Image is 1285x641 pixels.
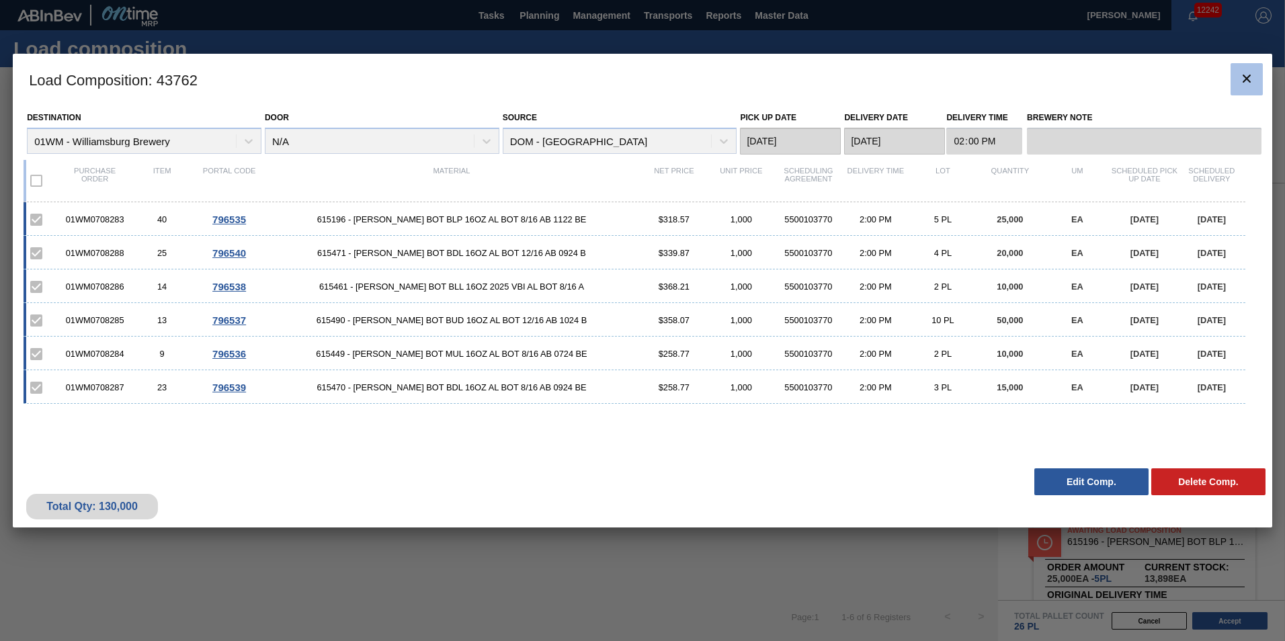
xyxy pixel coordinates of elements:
label: Pick up Date [740,113,796,122]
label: Source [503,113,537,122]
span: 796536 [212,348,246,359]
span: EA [1071,214,1083,224]
div: Go to Order [196,214,263,225]
div: Portal code [196,167,263,195]
div: 1,000 [708,315,775,325]
label: Brewery Note [1027,108,1261,128]
div: $368.21 [640,282,708,292]
div: 2:00 PM [842,349,909,359]
div: Scheduling Agreement [775,167,842,195]
label: Delivery Date [844,113,907,122]
div: Purchase order [61,167,128,195]
div: 1,000 [708,248,775,258]
div: Go to Order [196,247,263,259]
div: 5500103770 [775,382,842,392]
div: 9 [128,349,196,359]
div: 2:00 PM [842,282,909,292]
div: Go to Order [196,314,263,326]
div: 5 PL [909,214,977,224]
div: Total Qty: 130,000 [36,501,148,513]
div: 40 [128,214,196,224]
span: 615471 - CARR BOT BDL 16OZ AL BOT 12/16 AB 0924 B [263,248,640,258]
div: Lot [909,167,977,195]
span: [DATE] [1130,214,1159,224]
div: Net Price [640,167,708,195]
span: [DATE] [1130,349,1159,359]
span: EA [1071,282,1083,292]
div: 10 PL [909,315,977,325]
div: 5500103770 [775,282,842,292]
span: EA [1071,382,1083,392]
span: 615470 - CARR BOT BDL 16OZ AL BOT 8/16 AB 0924 BE [263,382,640,392]
input: mm/dd/yyyy [844,128,945,155]
div: 01WM0708288 [61,248,128,258]
span: [DATE] [1198,382,1226,392]
div: $258.77 [640,382,708,392]
span: EA [1071,349,1083,359]
div: 2 PL [909,282,977,292]
div: $339.87 [640,248,708,258]
span: 10,000 [997,349,1023,359]
label: Delivery Time [946,108,1022,128]
h3: Load Composition : 43762 [13,54,1272,105]
label: Door [265,113,289,122]
div: $358.07 [640,315,708,325]
div: 5500103770 [775,248,842,258]
div: 3 PL [909,382,977,392]
div: Delivery Time [842,167,909,195]
span: [DATE] [1130,382,1159,392]
span: 615449 - CARR BOT MUL 16OZ AL BOT 8/16 AB 0724 BE [263,349,640,359]
div: $258.77 [640,349,708,359]
button: Delete Comp. [1151,468,1266,495]
span: 796537 [212,314,246,326]
span: 50,000 [997,315,1023,325]
div: $318.57 [640,214,708,224]
span: 615461 - CARR BOT BLL 16OZ 2025 VBI AL BOT 8/16 A [263,282,640,292]
span: EA [1071,248,1083,258]
div: 01WM0708285 [61,315,128,325]
div: Unit Price [708,167,775,195]
div: 1,000 [708,282,775,292]
div: UM [1044,167,1111,195]
div: Go to Order [196,348,263,359]
span: [DATE] [1198,214,1226,224]
div: 13 [128,315,196,325]
div: Material [263,167,640,195]
span: 796538 [212,281,246,292]
div: 2:00 PM [842,214,909,224]
span: 796535 [212,214,246,225]
div: 01WM0708286 [61,282,128,292]
span: [DATE] [1198,315,1226,325]
input: mm/dd/yyyy [740,128,841,155]
span: [DATE] [1130,248,1159,258]
span: [DATE] [1198,349,1226,359]
div: 1,000 [708,382,775,392]
div: Scheduled Pick up Date [1111,167,1178,195]
div: 25 [128,248,196,258]
div: Item [128,167,196,195]
div: 5500103770 [775,315,842,325]
span: 796540 [212,247,246,259]
div: 1,000 [708,349,775,359]
div: 2:00 PM [842,248,909,258]
div: 2:00 PM [842,382,909,392]
span: 615490 - CARR BOT BUD 16OZ AL BOT 12/16 AB 1024 B [263,315,640,325]
div: 14 [128,282,196,292]
div: 01WM0708283 [61,214,128,224]
button: Edit Comp. [1034,468,1149,495]
div: 01WM0708284 [61,349,128,359]
span: [DATE] [1130,282,1159,292]
div: 2 PL [909,349,977,359]
span: 20,000 [997,248,1023,258]
div: Go to Order [196,281,263,292]
span: 615196 - CARR BOT BLP 16OZ AL BOT 8/16 AB 1122 BE [263,214,640,224]
div: 2:00 PM [842,315,909,325]
div: 23 [128,382,196,392]
div: 4 PL [909,248,977,258]
div: Go to Order [196,382,263,393]
label: Destination [27,113,81,122]
span: [DATE] [1198,282,1226,292]
div: 5500103770 [775,349,842,359]
span: 25,000 [997,214,1023,224]
span: [DATE] [1130,315,1159,325]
